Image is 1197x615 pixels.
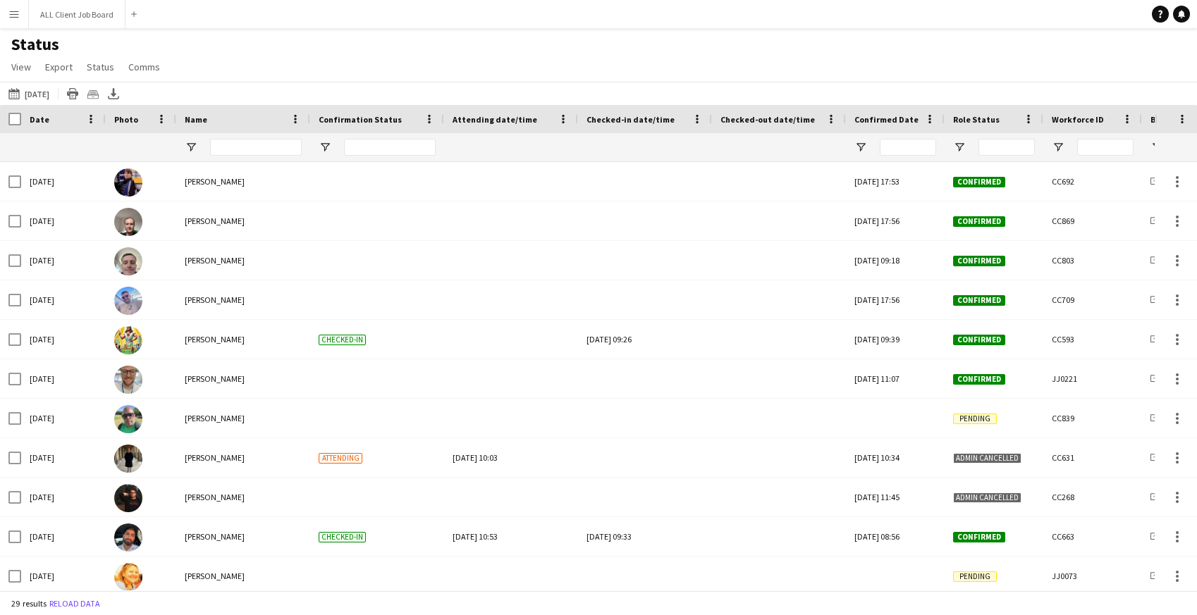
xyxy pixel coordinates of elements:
span: Role Status [953,114,1000,125]
span: Confirmed [953,532,1005,542]
div: [DATE] 09:33 [587,517,704,556]
span: Comms [128,61,160,73]
img: Alex Waddingham [114,326,142,354]
span: Export [45,61,73,73]
span: View [11,61,31,73]
input: Name Filter Input [210,139,302,156]
img: Adam Connor [114,445,142,473]
div: [DATE] [21,359,106,398]
div: [DATE] [21,478,106,516]
span: Confirmed [953,216,1005,227]
div: JJ0221 [1043,359,1142,398]
input: Confirmed Date Filter Input [880,139,936,156]
div: [DATE] [21,320,106,359]
span: [PERSON_NAME] [185,571,245,581]
span: [PERSON_NAME] [185,452,245,463]
span: Confirmation Status [319,114,402,125]
div: CC268 [1043,478,1142,516]
div: [DATE] [21,517,106,556]
div: [DATE] 10:03 [453,438,570,477]
button: ALL Client Job Board [29,1,125,28]
div: CC709 [1043,280,1142,319]
img: Cara Brennan [114,563,142,591]
img: Manesh Maisuria [114,405,142,433]
span: Confirmed [953,374,1005,385]
div: CC663 [1043,517,1142,556]
button: Reload data [47,596,103,611]
span: [PERSON_NAME] [185,373,245,384]
app-action-btn: Export XLSX [105,85,122,102]
span: Confirmed [953,335,1005,345]
img: Jack Reeve [114,484,142,512]
img: Ciaran Carey [114,247,142,275]
div: CC869 [1043,201,1142,240]
div: [DATE] [21,557,106,595]
span: Attending date/time [453,114,537,125]
div: [DATE] 11:07 [846,359,945,398]
a: Export [39,58,78,76]
app-action-btn: Print [64,85,81,102]
div: [DATE] [21,241,106,280]
input: Confirmation Status Filter Input [344,139,436,156]
div: CC803 [1043,241,1142,280]
button: Open Filter Menu [854,141,867,154]
img: Ashley Roberts [114,287,142,315]
span: Checked-out date/time [720,114,815,125]
a: Status [81,58,120,76]
span: Confirmed [953,177,1005,187]
div: [DATE] 17:56 [846,201,945,240]
span: Date [30,114,49,125]
span: Confirmed [953,295,1005,306]
div: [DATE] 17:56 [846,280,945,319]
button: Open Filter Menu [185,141,197,154]
img: Jordan Larkin [114,366,142,394]
button: Open Filter Menu [1150,141,1163,154]
div: CC692 [1043,162,1142,201]
span: Checked-in [319,335,366,345]
span: [PERSON_NAME] [185,531,245,542]
button: Open Filter Menu [1052,141,1064,154]
span: Checked-in [319,532,366,542]
div: [DATE] [21,201,106,240]
div: [DATE] 09:39 [846,320,945,359]
span: Workforce ID [1052,114,1104,125]
div: [DATE] [21,162,106,201]
div: [DATE] 08:56 [846,517,945,556]
div: JJ0073 [1043,557,1142,595]
input: Workforce ID Filter Input [1077,139,1134,156]
div: [DATE] [21,280,106,319]
div: [DATE] 10:53 [453,517,570,556]
span: Checked-in date/time [587,114,675,125]
span: Admin cancelled [953,492,1021,503]
button: Open Filter Menu [953,141,966,154]
span: Board [1150,114,1175,125]
img: Aaron James [114,208,142,236]
div: [DATE] 09:26 [587,320,704,359]
span: [PERSON_NAME] [185,334,245,344]
div: [DATE] 17:53 [846,162,945,201]
span: Confirmed [953,256,1005,266]
span: Attending [319,453,362,464]
span: [PERSON_NAME] [185,492,245,502]
div: [DATE] 09:18 [846,241,945,280]
span: Pending [953,571,997,582]
div: CC593 [1043,320,1142,359]
span: Photo [114,114,138,125]
app-action-btn: Crew files as ZIP [85,85,102,102]
div: [DATE] 11:45 [846,478,945,516]
div: [DATE] [21,438,106,477]
span: Pending [953,414,997,424]
span: [PERSON_NAME] [185,413,245,423]
input: Role Status Filter Input [978,139,1035,156]
button: [DATE] [6,85,52,102]
div: CC631 [1043,438,1142,477]
div: [DATE] 10:34 [846,438,945,477]
span: Status [87,61,114,73]
span: [PERSON_NAME] [185,216,245,226]
span: [PERSON_NAME] [185,176,245,187]
img: Suraj Sharma [114,523,142,552]
span: Name [185,114,207,125]
span: Confirmed Date [854,114,919,125]
span: Admin cancelled [953,453,1021,464]
a: Comms [123,58,166,76]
